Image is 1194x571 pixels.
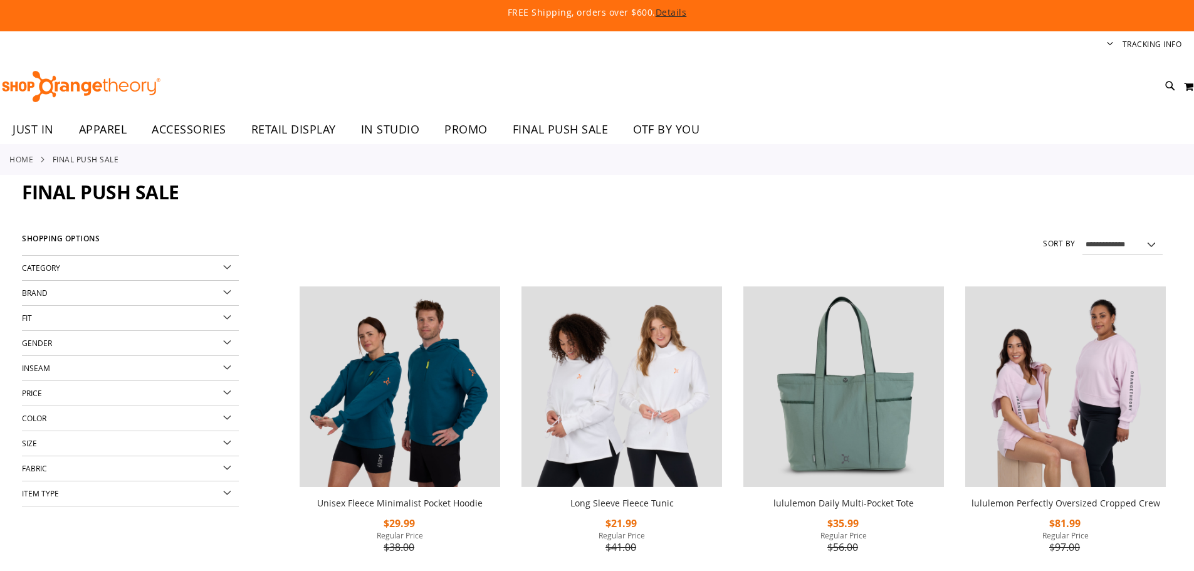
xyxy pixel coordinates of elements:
[22,456,239,481] div: Fabric
[432,115,500,144] a: PROMO
[1049,516,1082,530] span: $81.99
[152,115,226,144] span: ACCESSORIES
[965,286,1166,490] a: lululemon Perfectly Oversized Cropped Crew
[22,381,239,406] div: Price
[22,463,47,473] span: Fabric
[22,481,239,506] div: Item Type
[300,530,500,540] span: Regular Price
[605,540,638,554] span: $41.00
[1043,238,1076,249] label: Sort By
[743,530,944,540] span: Regular Price
[1049,540,1082,554] span: $97.00
[221,6,973,19] p: FREE Shipping, orders over $600.
[1107,39,1113,51] button: Account menu
[9,154,33,165] a: Home
[66,115,140,144] a: APPAREL
[22,313,32,323] span: Fit
[239,115,348,144] a: RETAIL DISPLAY
[570,497,674,509] a: Long Sleeve Fleece Tunic
[22,438,37,448] span: Size
[22,338,52,348] span: Gender
[22,288,48,298] span: Brand
[521,530,722,540] span: Regular Price
[22,413,46,423] span: Color
[444,115,488,144] span: PROMO
[22,263,60,273] span: Category
[965,286,1166,487] img: lululemon Perfectly Oversized Cropped Crew
[348,115,432,144] a: IN STUDIO
[22,431,239,456] div: Size
[827,540,860,554] span: $56.00
[1123,39,1182,50] a: Tracking Info
[605,516,639,530] span: $21.99
[971,497,1160,509] a: lululemon Perfectly Oversized Cropped Crew
[317,497,483,509] a: Unisex Fleece Minimalist Pocket Hoodie
[13,115,54,144] span: JUST IN
[251,115,336,144] span: RETAIL DISPLAY
[827,516,861,530] span: $35.99
[773,497,914,509] a: lululemon Daily Multi-Pocket Tote
[22,179,179,205] span: FINAL PUSH SALE
[53,154,119,165] strong: FINAL PUSH SALE
[22,363,50,373] span: Inseam
[621,115,712,144] a: OTF BY YOU
[965,530,1166,540] span: Regular Price
[500,115,621,144] a: FINAL PUSH SALE
[22,406,239,431] div: Color
[384,516,417,530] span: $29.99
[22,306,239,331] div: Fit
[22,488,59,498] span: Item Type
[22,229,239,256] strong: Shopping Options
[384,540,416,554] span: $38.00
[743,286,944,490] a: lululemon Daily Multi-Pocket Tote
[22,281,239,306] div: Brand
[22,256,239,281] div: Category
[633,115,699,144] span: OTF BY YOU
[300,286,500,487] img: Unisex Fleece Minimalist Pocket Hoodie
[513,115,609,144] span: FINAL PUSH SALE
[521,286,722,487] img: Product image for Fleece Long Sleeve
[79,115,127,144] span: APPAREL
[139,115,239,144] a: ACCESSORIES
[22,388,42,398] span: Price
[656,6,687,18] a: Details
[22,331,239,356] div: Gender
[300,286,500,490] a: Unisex Fleece Minimalist Pocket Hoodie
[22,356,239,381] div: Inseam
[743,286,944,487] img: lululemon Daily Multi-Pocket Tote
[521,286,722,490] a: Product image for Fleece Long Sleeve
[361,115,420,144] span: IN STUDIO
